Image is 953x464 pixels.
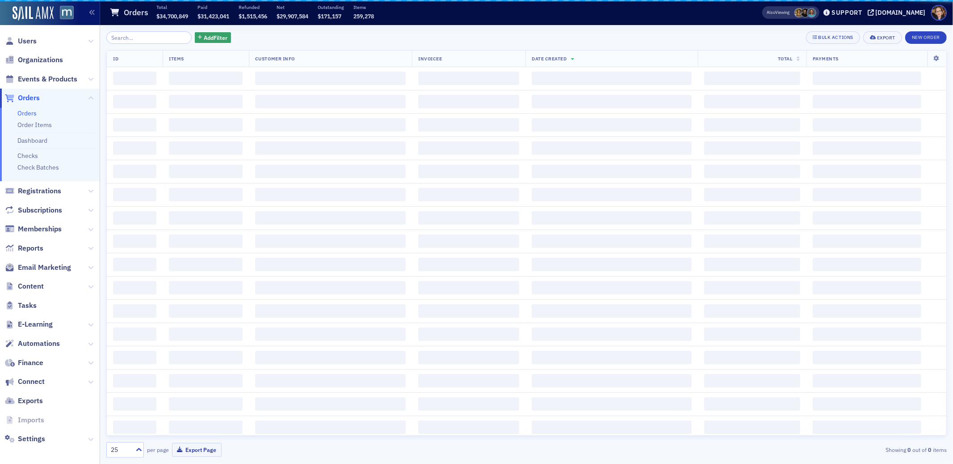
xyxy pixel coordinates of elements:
span: Automations [18,339,60,349]
a: Check Batches [17,163,59,171]
p: Refunded [239,4,267,10]
p: Paid [197,4,229,10]
span: ‌ [704,281,800,294]
span: ‌ [704,234,800,248]
span: ‌ [418,374,519,387]
span: ‌ [813,421,921,434]
div: Bulk Actions [819,35,853,40]
a: Memberships [5,224,62,234]
span: ‌ [532,234,692,248]
span: ‌ [255,72,406,85]
span: ‌ [813,95,921,108]
span: ‌ [704,141,800,155]
a: Settings [5,434,45,444]
span: ‌ [255,281,406,294]
span: ‌ [813,234,921,248]
span: ‌ [255,328,406,341]
span: ‌ [532,141,692,155]
span: E-Learning [18,319,53,329]
span: ‌ [418,118,519,132]
span: ID [113,55,118,62]
a: Finance [5,358,43,368]
span: ‌ [418,397,519,411]
span: ‌ [169,304,243,318]
a: Tasks [5,301,37,311]
span: ‌ [532,328,692,341]
label: per page [147,446,169,454]
span: ‌ [418,328,519,341]
span: ‌ [113,328,156,341]
a: Automations [5,339,60,349]
span: ‌ [255,258,406,271]
span: $34,700,849 [156,13,188,20]
span: ‌ [113,374,156,387]
span: ‌ [169,421,243,434]
span: ‌ [169,211,243,225]
span: ‌ [113,397,156,411]
span: Tasks [18,301,37,311]
span: ‌ [169,95,243,108]
span: ‌ [704,328,800,341]
span: ‌ [169,397,243,411]
span: ‌ [532,188,692,201]
span: ‌ [113,351,156,364]
span: Finance [18,358,43,368]
span: ‌ [169,351,243,364]
a: Events & Products [5,74,77,84]
p: Total [156,4,188,10]
span: ‌ [704,95,800,108]
span: ‌ [418,95,519,108]
span: ‌ [255,141,406,155]
span: Laura Swann [794,8,804,17]
span: Events & Products [18,74,77,84]
button: Export Page [172,443,222,457]
span: ‌ [418,165,519,178]
div: Export [877,35,895,40]
div: Showing out of items [673,446,947,454]
span: $29,907,584 [277,13,308,20]
span: ‌ [532,211,692,225]
span: Margaret DeRoose [807,8,816,17]
a: Checks [17,152,38,160]
span: ‌ [532,165,692,178]
span: ‌ [169,165,243,178]
span: ‌ [813,374,921,387]
span: ‌ [255,351,406,364]
span: ‌ [532,351,692,364]
span: $31,423,041 [197,13,229,20]
span: ‌ [255,211,406,225]
span: Date Created [532,55,567,62]
span: $1,515,456 [239,13,267,20]
span: ‌ [418,258,519,271]
span: ‌ [532,258,692,271]
a: Users [5,36,37,46]
span: $171,157 [318,13,341,20]
span: ‌ [418,234,519,248]
a: Registrations [5,186,61,196]
p: Net [277,4,308,10]
span: ‌ [704,188,800,201]
span: Customer Info [255,55,295,62]
span: ‌ [255,304,406,318]
span: ‌ [813,211,921,225]
span: Registrations [18,186,61,196]
span: Memberships [18,224,62,234]
span: ‌ [532,72,692,85]
a: Exports [5,396,43,406]
a: Subscriptions [5,205,62,215]
span: ‌ [704,304,800,318]
span: ‌ [532,95,692,108]
span: ‌ [418,304,519,318]
span: ‌ [169,328,243,341]
span: ‌ [813,72,921,85]
a: Orders [17,109,37,117]
span: ‌ [113,118,156,132]
a: Connect [5,377,45,387]
span: Content [18,281,44,291]
span: ‌ [113,281,156,294]
span: ‌ [113,304,156,318]
span: ‌ [704,258,800,271]
span: ‌ [418,72,519,85]
span: ‌ [169,258,243,271]
button: [DOMAIN_NAME] [868,9,929,16]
